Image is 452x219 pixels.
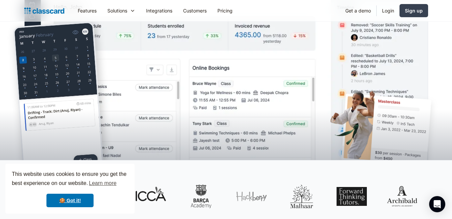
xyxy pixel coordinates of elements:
a: Features [72,3,102,18]
a: learn more about cookies [88,178,117,188]
div: Open Intercom Messenger [429,196,445,212]
a: dismiss cookie message [46,194,94,207]
div: Solutions [102,3,141,18]
a: Logo [24,6,64,15]
a: Sign up [399,4,428,17]
a: Integrations [141,3,178,18]
a: Customers [178,3,212,18]
span: This website uses cookies to ensure you get the best experience on our website. [12,170,128,188]
a: Login [377,3,399,18]
a: Get a demo [340,3,376,18]
div: Solutions [107,7,127,14]
div: cookieconsent [5,164,135,214]
a: Pricing [212,3,238,18]
div: Sign up [405,7,423,14]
